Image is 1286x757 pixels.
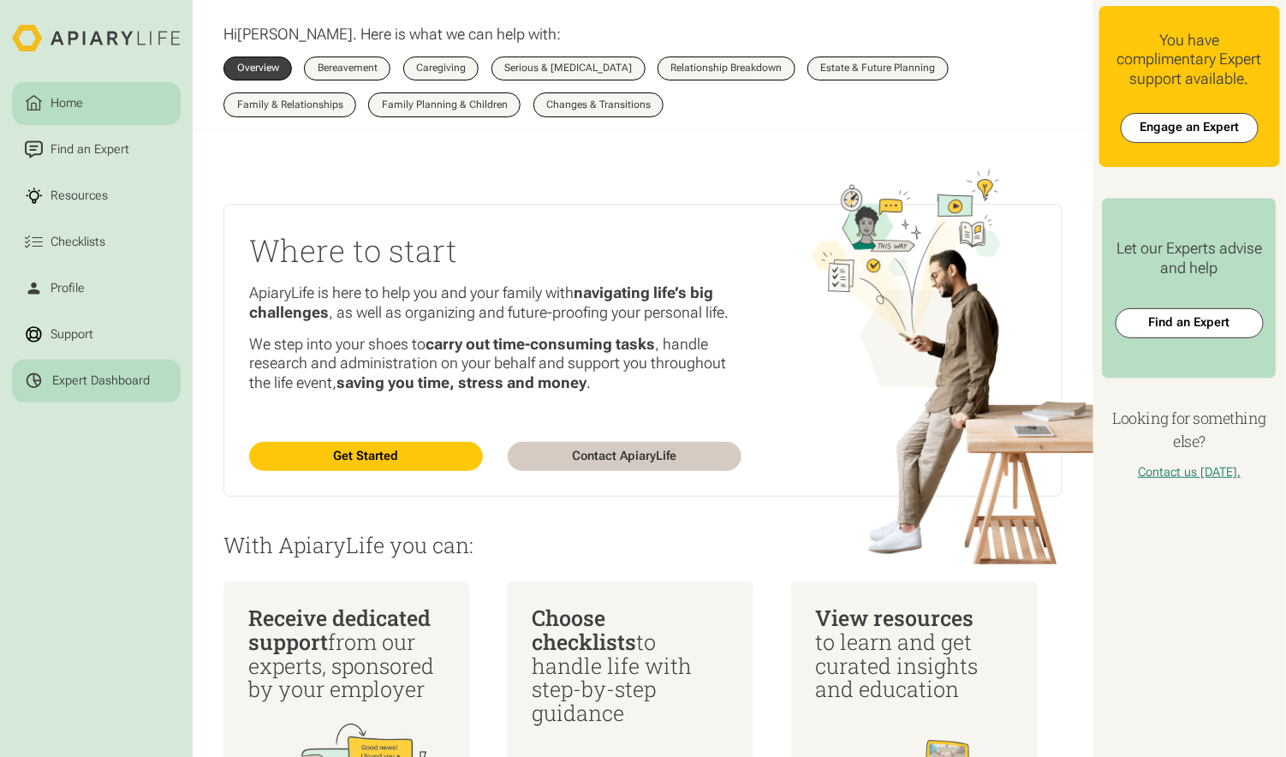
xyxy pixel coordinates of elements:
[318,63,378,74] div: Bereavement
[1121,113,1259,142] a: Engage an Expert
[12,221,181,264] a: Checklists
[48,94,86,113] div: Home
[48,233,109,252] div: Checklists
[416,63,466,74] div: Caregiving
[670,63,782,74] div: Relationship Breakdown
[249,229,741,271] h2: Where to start
[48,187,111,206] div: Resources
[12,128,181,171] a: Find an Expert
[658,57,795,80] a: Relationship Breakdown
[1099,407,1280,453] h4: Looking for something else?
[249,283,741,322] p: ApiaryLife is here to help you and your family with , as well as organizing and future-proofing y...
[249,335,741,393] p: We step into your shoes to , handle research and administration on your behalf and support you th...
[1116,308,1264,337] a: Find an Expert
[223,25,561,45] p: Hi . Here is what we can help with:
[368,92,521,116] a: Family Planning & Children
[1116,239,1264,277] div: Let our Experts advise and help
[382,100,508,110] div: Family Planning & Children
[48,140,133,159] div: Find an Expert
[504,63,632,74] div: Serious & [MEDICAL_DATA]
[508,442,741,471] a: Contact ApiaryLife
[533,92,664,116] a: Changes & Transitions
[12,175,181,218] a: Resources
[546,100,651,110] div: Changes & Transitions
[815,604,973,632] span: View resources
[12,360,181,402] a: Expert Dashboard
[815,606,1012,701] div: to learn and get curated insights and education
[249,283,713,321] strong: navigating life’s big challenges
[52,373,150,389] div: Expert Dashboard
[12,82,181,125] a: Home
[426,335,655,353] strong: carry out time-consuming tasks
[532,606,729,725] div: to handle life with step-by-step guidance
[336,373,586,391] strong: saving you time, stress and money
[48,279,88,298] div: Profile
[532,604,636,656] span: Choose checklists
[12,313,181,356] a: Support
[12,267,181,310] a: Profile
[249,442,483,471] a: Get Started
[304,57,390,80] a: Bereavement
[237,25,353,43] span: [PERSON_NAME]
[223,57,292,80] a: Overview
[821,63,936,74] div: Estate & Future Planning
[1111,31,1267,89] div: You have complimentary Expert support available.
[807,57,949,80] a: Estate & Future Planning
[248,604,431,656] span: Receive dedicated support
[237,100,343,110] div: Family & Relationships
[403,57,479,80] a: Caregiving
[1138,465,1241,480] a: Contact us [DATE].
[223,92,356,116] a: Family & Relationships
[48,325,97,344] div: Support
[491,57,646,80] a: Serious & [MEDICAL_DATA]
[248,606,445,701] div: from our experts, sponsored by your employer
[223,533,1062,557] p: With ApiaryLife you can:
